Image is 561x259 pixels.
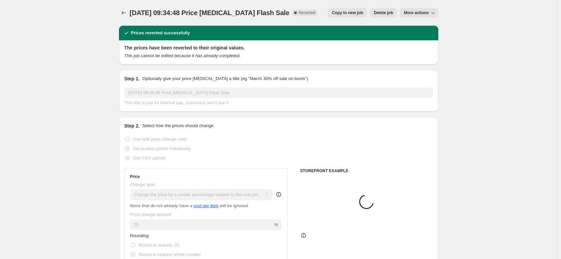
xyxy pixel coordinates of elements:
button: Price change jobs [119,8,128,17]
span: Round to nearest .01 [139,243,179,248]
span: This title is just for internal use, customers won't see it [124,100,229,105]
span: % [274,222,278,227]
h3: Price [130,174,140,179]
input: 50 [130,219,273,230]
span: Use CSV upload [133,155,165,160]
span: Set product prices individually [133,146,191,151]
span: Reverted [299,10,315,15]
p: Optionally give your price [MEDICAL_DATA] a title (eg "March 30% off sale on boots") [142,75,308,82]
i: Items that do not already have a [130,203,193,208]
div: help [275,191,282,198]
i: This job cannot be edited because it has already completed. [124,53,241,58]
button: More actions [400,8,438,17]
span: More actions [404,10,429,15]
span: [DATE] 09:34:48 Price [MEDICAL_DATA] Flash Sale [130,9,289,16]
a: cost per item [194,203,218,208]
span: Rounding [130,233,149,238]
h2: Step 2. [124,122,140,129]
i: will be ignored. [220,203,249,208]
h2: The prices have been reverted to their original values. [124,44,433,51]
h2: Step 1. [124,75,140,82]
span: Copy to new job [332,10,363,15]
span: Delete job [374,10,393,15]
h2: Prices reverted successfully [131,30,190,36]
span: Change type [130,182,155,187]
p: Select how the prices should change [142,122,213,129]
span: Round to nearest whole number [139,252,201,257]
span: Use bulk price change rules [133,137,187,142]
button: Copy to new job [328,8,367,17]
span: Price change amount [130,212,171,217]
input: 30% off holiday sale [124,87,433,98]
h6: STOREFRONT EXAMPLE [300,168,433,174]
button: Delete job [370,8,397,17]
